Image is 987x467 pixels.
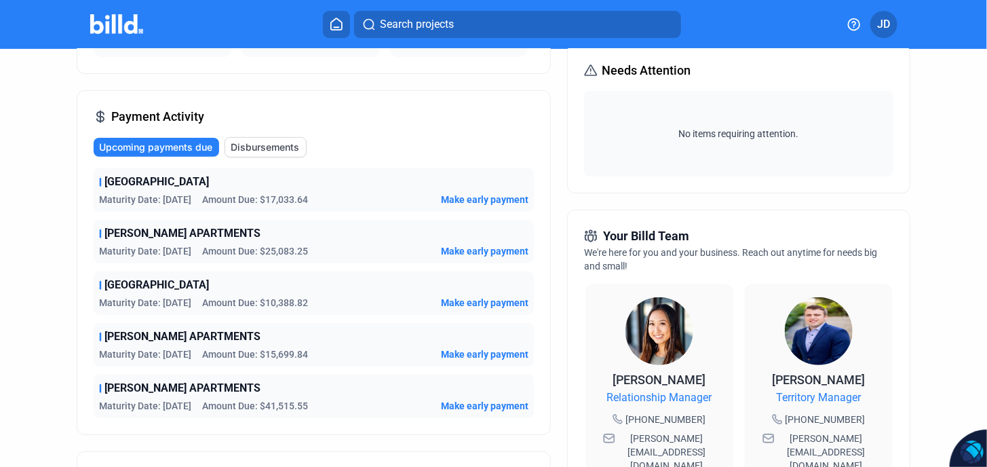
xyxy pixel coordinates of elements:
span: Relationship Manager [606,390,712,406]
span: [PHONE_NUMBER] [786,413,866,426]
button: Make early payment [441,193,528,206]
button: Upcoming payments due [94,138,219,157]
button: Search projects [354,11,681,38]
span: [GEOGRAPHIC_DATA] [104,174,209,190]
button: Make early payment [441,296,528,310]
span: [PERSON_NAME] APARTMENTS [104,225,260,242]
span: Amount Due: $15,699.84 [202,348,308,361]
span: Maturity Date: [DATE] [99,296,191,310]
img: Territory Manager [785,297,853,365]
img: Relationship Manager [625,297,693,365]
span: Search projects [380,16,454,33]
span: Needs Attention [602,61,691,80]
span: [PERSON_NAME] [613,373,705,387]
button: JD [870,11,897,38]
span: Amount Due: $25,083.25 [202,244,308,258]
span: [GEOGRAPHIC_DATA] [104,277,209,293]
span: JD [877,16,890,33]
span: Disbursements [231,141,299,154]
span: Maturity Date: [DATE] [99,244,191,258]
span: Amount Due: $41,515.55 [202,399,308,413]
span: Territory Manager [776,390,861,406]
button: Make early payment [441,348,528,361]
span: [PERSON_NAME] APARTMENTS [104,380,260,396]
img: Billd Company Logo [90,14,144,34]
span: Maturity Date: [DATE] [99,399,191,413]
span: [PHONE_NUMBER] [625,413,705,426]
span: [PERSON_NAME] [772,373,865,387]
span: Your Billd Team [603,227,689,246]
span: Upcoming payments due [99,141,212,154]
span: No items requiring attention. [589,127,888,141]
span: Maturity Date: [DATE] [99,348,191,361]
span: We're here for you and your business. Reach out anytime for needs big and small! [584,247,877,272]
span: [PERSON_NAME] APARTMENTS [104,329,260,345]
span: Payment Activity [111,107,204,126]
span: Maturity Date: [DATE] [99,193,191,206]
button: Disbursements [225,137,307,157]
span: Amount Due: $17,033.64 [202,193,308,206]
button: Make early payment [441,244,528,258]
button: Make early payment [441,399,528,413]
span: Amount Due: $10,388.82 [202,296,308,310]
